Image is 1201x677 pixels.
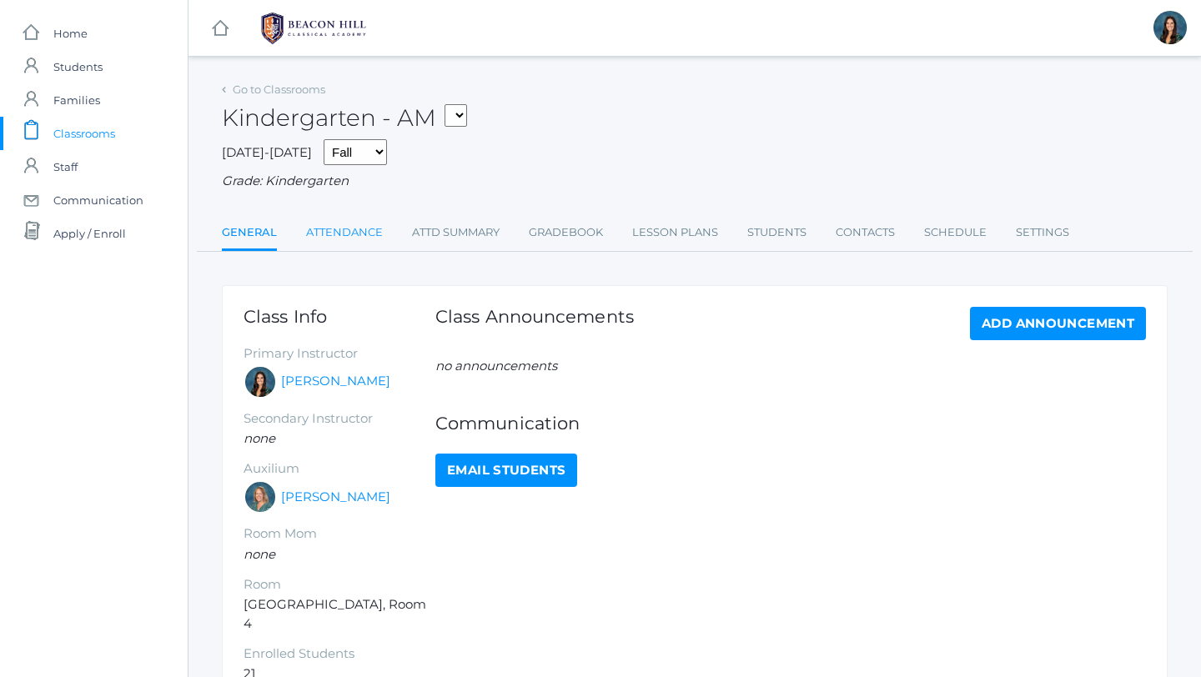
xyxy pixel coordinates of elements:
[435,307,634,336] h1: Class Announcements
[281,488,390,507] a: [PERSON_NAME]
[53,17,88,50] span: Home
[632,216,718,249] a: Lesson Plans
[53,183,143,217] span: Communication
[233,83,325,96] a: Go to Classrooms
[222,172,1168,191] div: Grade: Kindergarten
[244,546,275,562] em: none
[435,414,1146,433] h1: Communication
[529,216,603,249] a: Gradebook
[222,144,312,160] span: [DATE]-[DATE]
[53,50,103,83] span: Students
[53,117,115,150] span: Classrooms
[244,365,277,399] div: Jordyn Dewey
[836,216,895,249] a: Contacts
[222,105,467,131] h2: Kindergarten - AM
[244,480,277,514] div: Maureen Doyle
[244,647,435,661] h5: Enrolled Students
[1016,216,1069,249] a: Settings
[244,527,435,541] h5: Room Mom
[435,454,577,487] a: Email Students
[1153,11,1187,44] div: Jordyn Dewey
[251,8,376,49] img: 1_BHCALogos-05.png
[222,216,277,252] a: General
[306,216,383,249] a: Attendance
[244,462,435,476] h5: Auxilium
[924,216,987,249] a: Schedule
[53,217,126,250] span: Apply / Enroll
[412,216,500,249] a: Attd Summary
[435,358,557,374] em: no announcements
[244,307,435,326] h1: Class Info
[53,83,100,117] span: Families
[53,150,78,183] span: Staff
[244,578,435,592] h5: Room
[244,430,275,446] em: none
[281,372,390,391] a: [PERSON_NAME]
[244,347,435,361] h5: Primary Instructor
[747,216,807,249] a: Students
[970,307,1146,340] a: Add Announcement
[244,412,435,426] h5: Secondary Instructor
